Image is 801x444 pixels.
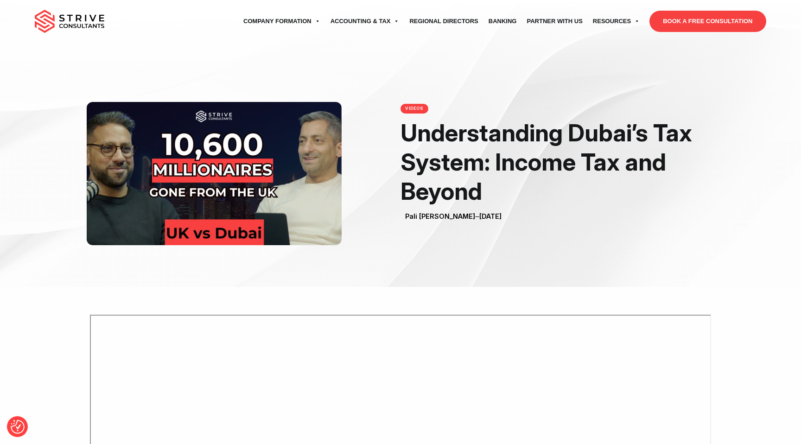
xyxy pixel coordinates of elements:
a: Pali [PERSON_NAME] [405,212,475,220]
img: Revisit consent button [11,420,25,434]
a: BOOK A FREE CONSULTATION [649,11,766,32]
span: [DATE] [479,212,502,220]
a: Banking [483,8,522,34]
a: Regional Directors [404,8,483,34]
div: – [400,211,502,222]
h1: Understanding Dubai’s Tax System: Income Tax and Beyond [400,118,721,206]
a: Accounting & Tax [325,8,405,34]
a: Company Formation [238,8,325,34]
a: Resources [588,8,645,34]
button: Consent Preferences [11,420,25,434]
img: main-logo.svg [35,10,104,33]
a: videos [400,104,428,114]
a: Partner with Us [521,8,587,34]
